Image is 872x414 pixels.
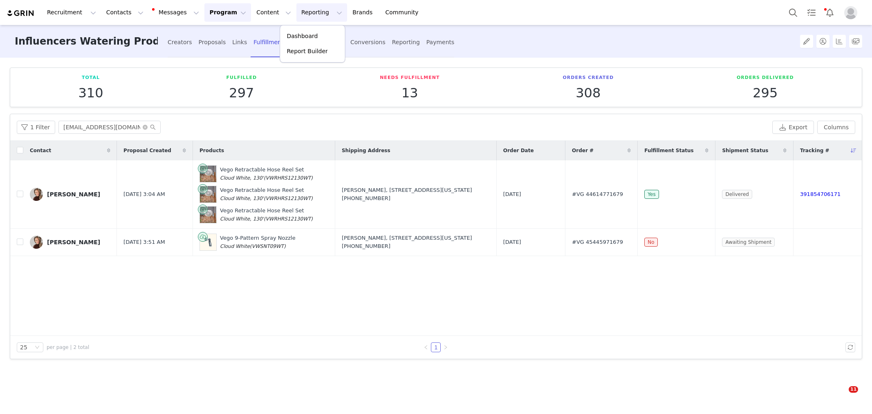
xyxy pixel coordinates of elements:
[722,190,752,199] span: Delivered
[644,190,659,199] span: Yes
[220,207,313,223] div: Vego Retractable Hose Reel Set
[78,85,103,100] p: 310
[220,243,250,249] span: Cloud White
[572,238,623,246] span: #VG 45445971679
[226,85,257,100] p: 297
[381,3,427,22] a: Community
[200,147,224,154] span: Products
[800,147,829,154] span: Tracking #
[17,121,55,134] button: 1 Filter
[342,242,490,250] div: [PHONE_NUMBER]
[200,207,216,223] img: vego-garden-RetractablehosereelSet130ft-2.jpg
[7,9,35,17] img: grin logo
[296,3,347,22] button: Reporting
[441,342,451,352] li: Next Page
[149,3,204,22] button: Messages
[426,32,455,53] div: Payments
[123,190,165,198] span: [DATE] 3:04 AM
[722,147,768,154] span: Shipment Status
[392,32,420,53] div: Reporting
[803,3,820,22] a: Tasks
[424,345,428,350] i: icon: left
[784,3,802,22] button: Search
[58,121,161,134] input: Search...
[342,194,490,202] div: [PHONE_NUMBER]
[168,32,192,53] div: Creators
[572,190,623,198] span: #VG 44614771679
[47,191,100,198] div: [PERSON_NAME]
[220,196,264,201] span: Cloud White, 130'
[503,147,534,154] span: Order Date
[443,345,448,350] i: icon: right
[200,234,216,250] img: vego-garden-9-Pattern-Spray-Nozzle-Thumb-blue-01.jpg
[35,345,40,351] i: icon: down
[150,124,156,130] i: icon: search
[342,234,490,250] div: [PERSON_NAME], [STREET_ADDRESS][US_STATE]
[503,238,558,246] div: [DATE]
[199,32,226,53] div: Proposals
[350,32,386,53] div: Conversions
[78,74,103,81] p: Total
[220,234,296,250] div: Vego 9-Pattern Spray Nozzle
[220,175,264,181] span: Cloud White, 130'
[143,125,148,130] i: icon: close-circle
[264,175,313,181] span: (VWRHRS12130WT)
[30,236,43,249] img: 3d286bde-d07b-4c17-b6f4-4aafb88c4e6f.jpg
[844,6,857,19] img: placeholder-profile.jpg
[817,121,855,134] button: Columns
[264,216,313,222] span: (VWRHRS12130WT)
[123,238,165,246] span: [DATE] 3:51 AM
[123,147,171,154] span: Proposal Created
[226,74,257,81] p: Fulfilled
[250,243,286,249] span: (VWSNT09WT)
[287,32,318,40] p: Dashboard
[572,147,594,154] span: Order #
[287,47,327,56] p: Report Builder
[264,196,313,201] span: (VWRHRS12130WT)
[220,216,264,222] span: Cloud White, 130'
[20,343,27,352] div: 25
[101,3,148,22] button: Contacts
[380,74,439,81] p: Needs Fulfillment
[849,386,858,393] span: 11
[47,239,100,245] div: [PERSON_NAME]
[380,85,439,100] p: 13
[431,343,440,352] a: 1
[204,3,251,22] button: Program
[232,32,247,53] div: Links
[342,186,490,202] div: [PERSON_NAME], [STREET_ADDRESS][US_STATE]
[30,147,51,154] span: Contact
[251,3,296,22] button: Content
[342,147,390,154] span: Shipping Address
[200,166,216,182] img: vego-garden-RetractablehosereelSet130ft-2.jpg
[42,3,101,22] button: Recruitment
[563,85,614,100] p: 308
[839,6,865,19] button: Profile
[253,32,283,53] div: Fulfillment
[347,3,380,22] a: Brands
[200,186,216,202] img: vego-garden-RetractablehosereelSet130ft-2.jpg
[47,344,89,351] span: per page | 2 total
[832,386,852,406] iframe: Intercom live chat
[421,342,431,352] li: Previous Page
[772,121,814,134] button: Export
[431,342,441,352] li: 1
[563,74,614,81] p: Orders Created
[30,236,110,249] a: [PERSON_NAME]
[15,25,158,58] h3: Influencers Watering Products Campaign!
[644,147,693,154] span: Fulfillment Status
[30,188,43,201] img: 3d286bde-d07b-4c17-b6f4-4aafb88c4e6f.jpg
[821,3,839,22] button: Notifications
[30,188,110,201] a: [PERSON_NAME]
[644,238,657,247] span: No
[737,85,794,100] p: 295
[737,74,794,81] p: Orders Delivered
[722,238,775,247] span: Awaiting Shipment
[220,186,313,202] div: Vego Retractable Hose Reel Set
[503,190,558,198] div: [DATE]
[220,166,313,182] div: Vego Retractable Hose Reel Set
